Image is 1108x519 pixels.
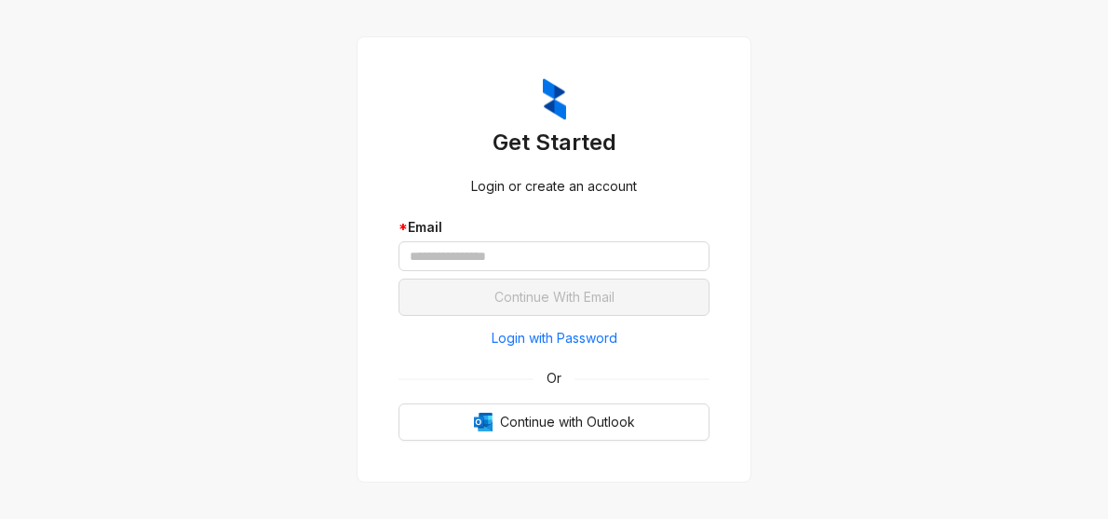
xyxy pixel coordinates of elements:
h3: Get Started [399,128,709,157]
button: Continue With Email [399,279,709,316]
img: Outlook [474,413,493,431]
img: ZumaIcon [543,78,566,121]
span: Login with Password [492,328,617,348]
div: Email [399,217,709,238]
span: Or [534,368,574,389]
div: Login or create an account [399,176,709,197]
button: Login with Password [399,323,709,353]
span: Continue with Outlook [500,412,635,432]
button: OutlookContinue with Outlook [399,403,709,441]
